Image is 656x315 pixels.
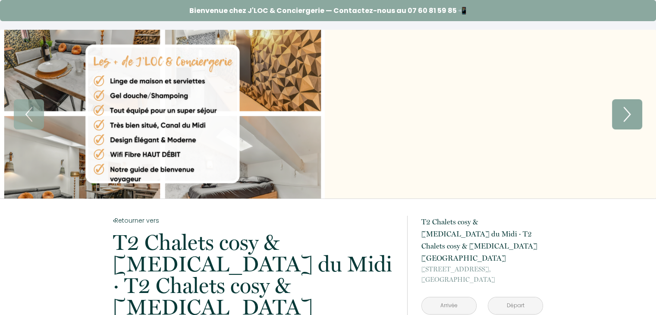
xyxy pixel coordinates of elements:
a: Retourner vers [113,216,396,225]
p: [GEOGRAPHIC_DATA] [421,264,543,285]
p: T2 Chalets cosy & [MEDICAL_DATA] du Midi · T2 Chalets cosy & [MEDICAL_DATA][GEOGRAPHIC_DATA] [421,216,543,264]
button: Previous [14,99,44,129]
button: Next [612,99,642,129]
span: [STREET_ADDRESS], [421,264,543,274]
input: Arrivée [422,297,476,314]
input: Départ [488,297,543,314]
